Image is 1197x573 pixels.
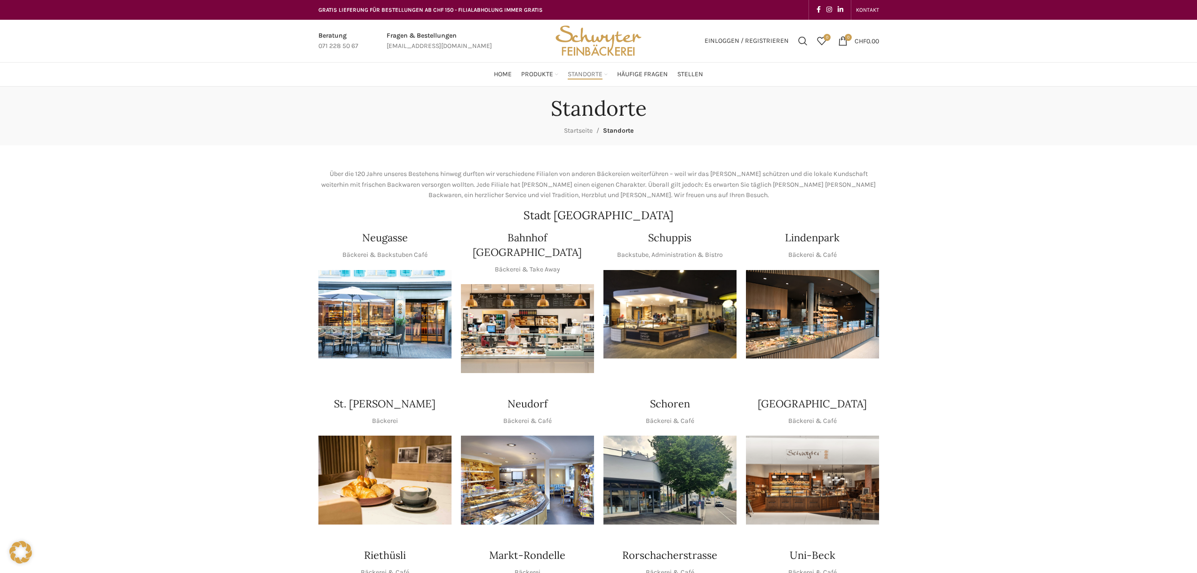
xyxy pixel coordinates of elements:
[318,436,452,525] div: 1 / 1
[758,397,867,411] h4: [GEOGRAPHIC_DATA]
[521,70,553,79] span: Produkte
[551,96,647,121] h1: Standorte
[372,416,398,426] p: Bäckerei
[677,65,703,84] a: Stellen
[603,270,737,359] img: 150130-Schwyter-013
[494,65,512,84] a: Home
[622,548,717,563] h4: Rorschacherstrasse
[812,32,831,50] div: Meine Wunschliste
[318,270,452,359] img: Neugasse
[851,0,884,19] div: Secondary navigation
[824,3,835,16] a: Instagram social link
[603,436,737,525] img: 0842cc03-b884-43c1-a0c9-0889ef9087d6 copy
[552,20,644,62] img: Bäckerei Schwyter
[503,416,552,426] p: Bäckerei & Café
[855,37,879,45] bdi: 0.00
[603,270,737,359] div: 1 / 1
[705,38,789,44] span: Einloggen / Registrieren
[746,270,879,359] div: 1 / 1
[785,231,840,245] h4: Lindenpark
[489,548,565,563] h4: Markt-Rondelle
[855,37,866,45] span: CHF
[342,250,428,260] p: Bäckerei & Backstuben Café
[793,32,812,50] a: Suchen
[648,231,691,245] h4: Schuppis
[461,436,594,525] img: Neudorf_1
[700,32,793,50] a: Einloggen / Registrieren
[461,284,594,373] img: Bahnhof St. Gallen
[318,436,452,525] img: schwyter-23
[746,436,879,525] div: 1 / 1
[568,65,608,84] a: Standorte
[824,34,831,41] span: 0
[746,270,879,359] img: 017-e1571925257345
[362,231,408,245] h4: Neugasse
[564,127,593,135] a: Startseite
[746,436,879,525] img: Schwyter-1800x900
[790,548,835,563] h4: Uni-Beck
[461,284,594,373] div: 1 / 1
[617,65,668,84] a: Häufige Fragen
[314,65,884,84] div: Main navigation
[364,548,406,563] h4: Riethüsli
[856,7,879,13] span: KONTAKT
[650,397,690,411] h4: Schoren
[318,31,358,52] a: Infobox link
[812,32,831,50] a: 0
[387,31,492,52] a: Infobox link
[788,416,837,426] p: Bäckerei & Café
[318,210,879,221] h2: Stadt [GEOGRAPHIC_DATA]
[856,0,879,19] a: KONTAKT
[461,231,594,260] h4: Bahnhof [GEOGRAPHIC_DATA]
[677,70,703,79] span: Stellen
[318,7,543,13] span: GRATIS LIEFERUNG FÜR BESTELLUNGEN AB CHF 150 - FILIALABHOLUNG IMMER GRATIS
[318,270,452,359] div: 1 / 1
[845,34,852,41] span: 0
[646,416,694,426] p: Bäckerei & Café
[814,3,824,16] a: Facebook social link
[495,264,560,275] p: Bäckerei & Take Away
[334,397,436,411] h4: St. [PERSON_NAME]
[494,70,512,79] span: Home
[788,250,837,260] p: Bäckerei & Café
[603,127,634,135] span: Standorte
[603,436,737,525] div: 1 / 1
[552,36,644,44] a: Site logo
[461,436,594,525] div: 1 / 1
[833,32,884,50] a: 0 CHF0.00
[617,70,668,79] span: Häufige Fragen
[521,65,558,84] a: Produkte
[568,70,602,79] span: Standorte
[617,250,723,260] p: Backstube, Administration & Bistro
[835,3,846,16] a: Linkedin social link
[318,169,879,200] p: Über die 120 Jahre unseres Bestehens hinweg durften wir verschiedene Filialen von anderen Bäckere...
[507,397,547,411] h4: Neudorf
